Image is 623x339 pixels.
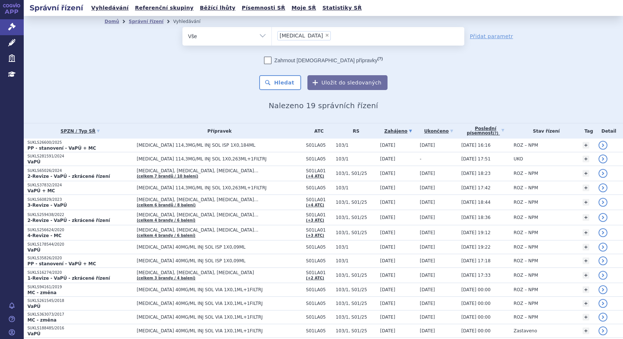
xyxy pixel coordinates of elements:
[420,328,435,333] span: [DATE]
[137,270,302,275] span: [MEDICAL_DATA], [MEDICAL_DATA], [MEDICAL_DATA]
[380,301,395,306] span: [DATE]
[27,270,133,275] p: SUKLS16274/2020
[137,212,302,217] span: [MEDICAL_DATA], [MEDICAL_DATA], [MEDICAL_DATA]…
[380,258,395,263] span: [DATE]
[514,215,538,220] span: ROZ – NPM
[333,31,337,40] input: [MEDICAL_DATA]
[583,300,589,307] a: +
[137,245,302,250] span: [MEDICAL_DATA] 40MG/ML INJ SOL ISP 1X0,09ML
[583,314,589,320] a: +
[27,285,133,290] p: SUKLS94161/2019
[259,75,301,90] button: Hledat
[336,171,376,176] span: 103/1, S01/25
[133,123,302,139] th: Přípravek
[137,276,195,280] a: (celkem 3 brandy / 4 balení)
[306,174,324,178] a: (+4 ATC)
[306,245,332,250] span: S01LA05
[89,3,131,13] a: Vyhledávání
[461,301,491,306] span: [DATE] 00:00
[27,159,40,164] strong: VaPÚ
[240,3,287,13] a: Písemnosti SŘ
[514,258,538,263] span: ROZ – NPM
[137,197,302,202] span: [MEDICAL_DATA], [MEDICAL_DATA], [MEDICAL_DATA]…
[420,215,435,220] span: [DATE]
[306,203,324,207] a: (+4 ATC)
[27,140,133,145] p: SUKLS26600/2025
[137,233,195,237] a: (celkem 4 brandy / 6 balení)
[514,328,537,333] span: Zastaveno
[599,285,607,294] a: detail
[461,171,491,176] span: [DATE] 18:23
[27,331,40,336] strong: VaPÚ
[336,245,376,250] span: 103/1
[27,290,56,295] strong: MC - změna
[599,299,607,308] a: detail
[380,185,395,190] span: [DATE]
[137,203,196,207] a: (celkem 6 brandů / 8 balení)
[420,258,435,263] span: [DATE]
[137,258,302,263] span: [MEDICAL_DATA] 40MG/ML INJ SOL ISP 1X0,09ML
[137,301,302,306] span: [MEDICAL_DATA] 40MG/ML INJ SOL VIA 1X0,1ML+1FILTRJ
[306,287,332,292] span: S01LA05
[583,199,589,206] a: +
[380,245,395,250] span: [DATE]
[306,227,332,233] span: S01LA01
[306,168,332,173] span: S01LA01
[599,198,607,207] a: detail
[336,185,376,190] span: 103/1
[137,174,198,178] a: (celkem 7 brandů / 10 balení)
[420,171,435,176] span: [DATE]
[514,200,538,205] span: ROZ – NPM
[599,326,607,335] a: detail
[105,19,119,24] a: Domů
[137,287,302,292] span: [MEDICAL_DATA] 40MG/ML INJ SOL VIA 1X0,1ML+1FILTRJ
[461,230,491,235] span: [DATE] 19:12
[378,56,383,61] abbr: (?)
[27,212,133,217] p: SUKLS259438/2022
[470,33,513,40] a: Přidat parametr
[27,174,110,179] strong: 2-Revize - VaPÚ - zkrácené řízení
[336,230,376,235] span: 103/1, S01/25
[129,19,164,24] a: Správní řízení
[599,154,607,163] a: detail
[461,287,491,292] span: [DATE] 00:00
[583,214,589,221] a: +
[306,143,332,148] span: S01LA05
[420,143,435,148] span: [DATE]
[461,215,491,220] span: [DATE] 18:36
[583,257,589,264] a: +
[306,276,324,280] a: (+2 ATC)
[27,298,133,303] p: SUKLS261545/2018
[27,188,55,193] strong: VaPÚ + MC
[583,170,589,177] a: +
[420,126,458,136] a: Ukončeno
[302,123,332,139] th: ATC
[306,315,332,320] span: S01LA05
[268,101,378,110] span: Nalezeno 19 správních řízení
[420,315,435,320] span: [DATE]
[280,33,323,38] span: [MEDICAL_DATA]
[514,171,538,176] span: ROZ – NPM
[599,256,607,265] a: detail
[137,185,302,190] span: [MEDICAL_DATA] 114,3MG/ML INJ SOL 1X0,263ML+1FILTRJ
[380,215,395,220] span: [DATE]
[514,230,538,235] span: ROZ – NPM
[599,271,607,280] a: detail
[336,200,376,205] span: 103/1, S01/25
[514,287,538,292] span: ROZ – NPM
[27,203,67,208] strong: 3-Revize - VaPÚ
[493,131,498,136] abbr: (?)
[27,247,40,253] strong: VaPÚ
[336,156,376,162] span: 103/1
[380,143,395,148] span: [DATE]
[306,197,332,202] span: S01LA01
[461,273,491,278] span: [DATE] 17:33
[264,57,383,64] label: Zahrnout [DEMOGRAPHIC_DATA] přípravky
[583,272,589,279] a: +
[137,218,195,222] a: (celkem 4 brandy / 6 balení)
[27,146,96,151] strong: PP - stanovení - VaPÚ + MC
[27,197,133,202] p: SUKLS60829/2023
[27,218,110,223] strong: 2-Revize - VaPÚ - zkrácené řízení
[461,123,510,139] a: Poslednípísemnost(?)
[27,183,133,188] p: SUKLS37832/2024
